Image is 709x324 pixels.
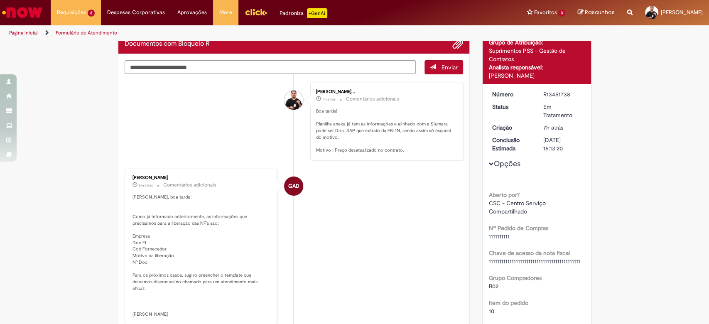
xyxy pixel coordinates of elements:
[322,97,336,102] time: 27/08/2025 17:52:22
[107,8,165,17] span: Despesas Corporativas
[489,307,494,315] span: 10
[543,123,582,132] div: 27/08/2025 11:06:11
[543,124,563,131] span: 7h atrás
[489,71,585,80] div: [PERSON_NAME]
[489,282,498,290] span: B02
[9,29,38,36] a: Página inicial
[578,9,615,17] a: Rascunhos
[284,91,303,110] div: Renato Aparecido De Assis Barbosa De Oliveira
[56,29,117,36] a: Formulário de Atendimento
[322,97,336,102] span: 1m atrás
[132,175,271,180] div: [PERSON_NAME]
[543,90,582,98] div: R13451738
[288,176,299,196] span: GAD
[543,136,582,152] div: [DATE] 16:13:20
[1,4,44,21] img: ServiceNow
[163,182,216,189] small: Comentários adicionais
[543,124,563,131] time: 27/08/2025 11:06:11
[424,60,463,74] button: Enviar
[125,60,416,74] textarea: Digite sua mensagem aqui...
[489,63,585,71] div: Analista responsável:
[489,38,585,47] div: Grupo de Atribuição:
[307,8,327,18] p: +GenAi
[489,47,585,63] div: Suprimentos PSS - Gestão de Contratos
[57,8,86,17] span: Requisições
[486,103,537,111] dt: Status
[486,123,537,132] dt: Criação
[489,233,510,240] span: 1111111111
[543,103,582,119] div: Em Tratamento
[88,10,95,17] span: 3
[245,6,267,18] img: click_logo_yellow_360x200.png
[534,8,557,17] span: Favoritos
[177,8,207,17] span: Aprovações
[219,8,232,17] span: More
[661,9,703,16] span: [PERSON_NAME]
[486,136,537,152] dt: Conclusão Estimada
[452,39,463,49] button: Adicionar anexos
[316,89,454,94] div: [PERSON_NAME]...
[489,274,542,282] b: Grupo Compradores
[489,224,548,232] b: Nº Pedido de Compras
[346,96,399,103] small: Comentários adicionais
[316,108,454,154] p: Boa tarde! Planilha anexa já tem as informações e alinhado com a Siumara pode ser Doc. SAP que ex...
[558,10,565,17] span: 3
[489,258,580,265] span: 11111111111111111111111111111111111111111111
[280,8,327,18] div: Padroniza
[284,177,303,196] div: Gabriela Alves De Souza
[489,191,520,199] b: Aberto por?
[132,194,271,318] p: [PERSON_NAME], boa tarde ! Como já informado anteriormente, as informações que precisamos para a ...
[139,183,153,188] span: 8m atrás
[6,25,466,41] ul: Trilhas de página
[585,8,615,16] span: Rascunhos
[489,299,528,307] b: Item do pedido
[486,90,537,98] dt: Número
[489,199,547,215] span: CSC - Centro Serviço Compartilhado
[489,249,570,257] b: Chave de acesso da nota fiscal
[442,64,458,71] span: Enviar
[125,40,210,48] h2: Documentos com Bloqueio R Histórico de tíquete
